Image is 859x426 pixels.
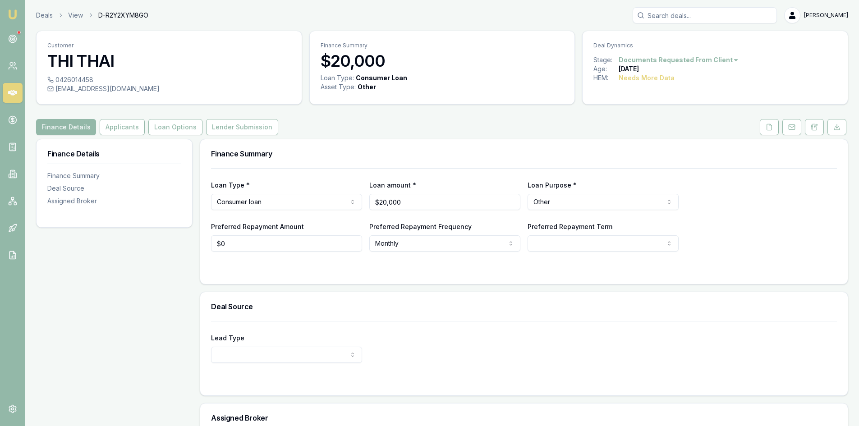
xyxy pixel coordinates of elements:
[211,235,362,252] input: $
[593,64,619,73] div: Age:
[47,75,291,84] div: 0426014458
[47,150,181,157] h3: Finance Details
[358,82,376,92] div: Other
[321,52,564,70] h3: $20,000
[619,55,739,64] button: Documents Requested From Client
[36,11,53,20] a: Deals
[369,194,520,210] input: $
[47,197,181,206] div: Assigned Broker
[98,11,148,20] span: D-R2Y2XYM8GO
[36,119,98,135] a: Finance Details
[619,73,675,82] div: Needs More Data
[204,119,280,135] a: Lender Submission
[321,73,354,82] div: Loan Type:
[100,119,145,135] button: Applicants
[36,11,148,20] nav: breadcrumb
[211,223,304,230] label: Preferred Repayment Amount
[47,184,181,193] div: Deal Source
[36,119,96,135] button: Finance Details
[369,181,416,189] label: Loan amount *
[147,119,204,135] a: Loan Options
[593,55,619,64] div: Stage:
[528,223,612,230] label: Preferred Repayment Term
[211,414,837,421] h3: Assigned Broker
[47,52,291,70] h3: THI THAI
[619,64,639,73] div: [DATE]
[321,42,564,49] p: Finance Summary
[593,42,837,49] p: Deal Dynamics
[47,42,291,49] p: Customer
[528,181,577,189] label: Loan Purpose *
[211,181,250,189] label: Loan Type *
[206,119,278,135] button: Lender Submission
[47,171,181,180] div: Finance Summary
[211,334,244,342] label: Lead Type
[593,73,619,82] div: HEM:
[211,150,837,157] h3: Finance Summary
[356,73,407,82] div: Consumer Loan
[321,82,356,92] div: Asset Type :
[47,84,291,93] div: [EMAIL_ADDRESS][DOMAIN_NAME]
[98,119,147,135] a: Applicants
[804,12,848,19] span: [PERSON_NAME]
[211,303,837,310] h3: Deal Source
[633,7,777,23] input: Search deals
[369,223,472,230] label: Preferred Repayment Frequency
[148,119,202,135] button: Loan Options
[7,9,18,20] img: emu-icon-u.png
[68,11,83,20] a: View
